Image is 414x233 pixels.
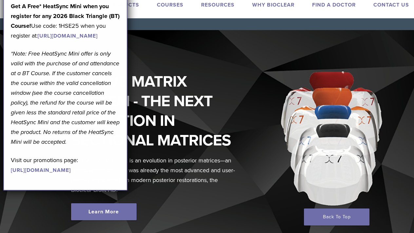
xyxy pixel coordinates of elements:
p: Use code: 1HSE25 when you register at: [11,1,120,41]
a: Learn More [71,203,137,220]
a: [URL][DOMAIN_NAME] [11,167,71,174]
a: Contact Us [373,2,409,8]
p: Bioclear Evolve Matrix is an evolution in posterior matrices—an improvement on what was already t... [71,156,237,195]
a: Back To Top [304,208,369,225]
p: Visit our promotions page: [11,155,120,175]
a: Why Bioclear [252,2,294,8]
a: Resources [201,2,235,8]
em: *Note: Free HeatSync Mini offer is only valid with the purchase of and attendance at a BT Course.... [11,50,120,145]
h1: EVOLVE MATRIX SYSTEM - THE NEXT EVOLUTION IN SECTIONAL MATRICES [71,72,237,150]
a: [URL][DOMAIN_NAME] [38,33,98,39]
a: Home [3,22,17,26]
a: Courses [157,2,183,8]
strong: Get A Free* HeatSync Mini when you register for any 2026 Black Triangle (BT) Course! [11,3,120,29]
a: Find A Doctor [312,2,356,8]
